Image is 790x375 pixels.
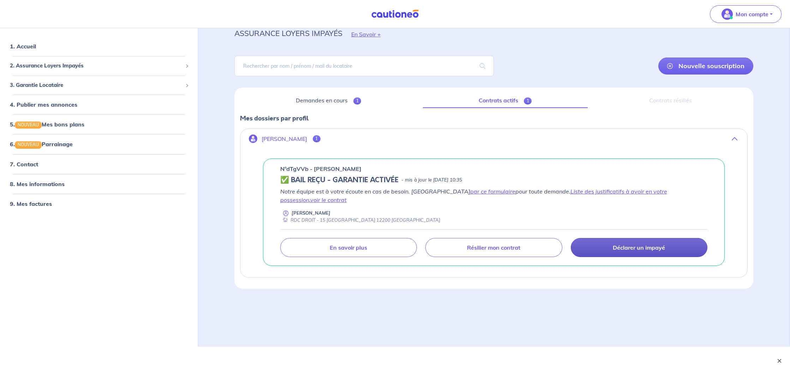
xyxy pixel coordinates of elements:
p: En savoir plus [330,244,367,251]
a: par ce formulaire [470,188,515,195]
div: 4. Publier mes annonces [3,97,195,112]
div: 6.NOUVEAUParrainage [3,137,195,151]
p: Déclarer un impayé [613,244,665,251]
input: Rechercher par nom / prénom / mail du locataire [234,56,494,76]
div: 1. Accueil [3,39,195,53]
p: Notre équipe est à votre écoute en cas de besoin. [GEOGRAPHIC_DATA] pour toute demande. , [280,187,708,204]
div: 9. Mes factures [3,197,195,211]
a: Déclarer un impayé [571,238,707,257]
div: 5.NOUVEAUMes bons plans [3,117,195,131]
span: 1 [313,135,321,142]
p: [PERSON_NAME] [262,136,307,142]
button: × [775,357,784,365]
p: Mon compte [736,10,768,18]
a: Contrats actifs1 [423,93,588,108]
a: 5.NOUVEAUMes bons plans [10,121,84,128]
div: RDC DROIT - 15 [GEOGRAPHIC_DATA] 12200 [GEOGRAPHIC_DATA] [280,217,440,224]
p: assurance loyers impayés [234,27,342,40]
a: Nouvelle souscription [658,58,753,75]
span: 3. Garantie Locataire [10,81,182,89]
a: 6.NOUVEAUParrainage [10,141,73,148]
span: 1 [353,97,361,105]
div: state: CONTRACT-VALIDATED, Context: NEW,NO-CERTIFICATE,ALONE,LESSOR-DOCUMENTS [280,176,708,184]
p: [PERSON_NAME] [292,210,330,216]
span: 1 [524,97,532,105]
p: Résilier mon contrat [467,244,520,251]
img: illu_account.svg [249,135,257,143]
a: voir le contrat [310,196,347,203]
a: 4. Publier mes annonces [10,101,77,108]
div: 2. Assurance Loyers Impayés [3,59,195,73]
button: [PERSON_NAME]1 [240,130,748,147]
p: n°dTgVVb - [PERSON_NAME] [280,165,361,173]
button: illu_account_valid_menu.svgMon compte [710,5,782,23]
a: 7. Contact [10,161,38,168]
button: En Savoir + [342,24,390,44]
a: Résilier mon contrat [425,238,562,257]
img: illu_account_valid_menu.svg [722,8,733,20]
a: 9. Mes factures [10,200,52,207]
a: Demandes en cours1 [240,93,417,108]
div: 3. Garantie Locataire [3,78,195,92]
div: 8. Mes informations [3,177,195,191]
p: - mis à jour le [DATE] 10:35 [401,177,462,184]
a: En savoir plus [280,238,417,257]
img: Cautioneo [369,10,421,18]
span: search [471,56,494,76]
a: 1. Accueil [10,43,36,50]
a: 8. Mes informations [10,180,65,187]
span: 2. Assurance Loyers Impayés [10,62,182,70]
div: 7. Contact [3,157,195,171]
h5: ✅ BAIL REÇU - GARANTIE ACTIVÉE [280,176,399,184]
p: Mes dossiers par profil [240,114,748,123]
